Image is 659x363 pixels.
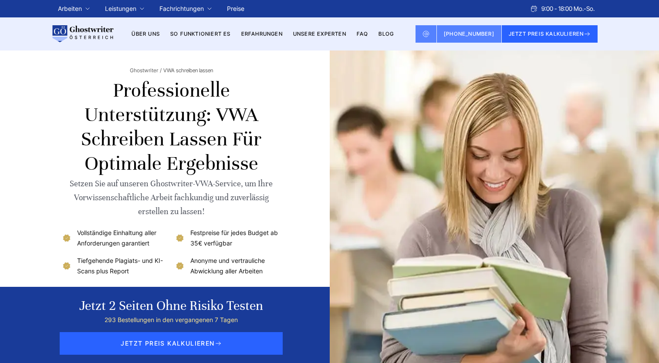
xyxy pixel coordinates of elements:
[61,233,72,243] img: Vollständige Einhaltung aller Anforderungen garantiert
[79,315,263,325] div: 293 Bestellungen in den vergangenen 7 Tagen
[422,30,429,37] img: Email
[379,30,394,37] a: BLOG
[159,3,204,14] a: Fachrichtungen
[241,30,283,37] a: Erfahrungen
[541,3,595,14] span: 9:00 - 18:00 Mo.-So.
[105,3,136,14] a: Leistungen
[170,30,231,37] a: So funktioniert es
[61,255,168,276] li: Tiefgehende Plagiats- und KI-Scans plus Report
[437,25,502,43] a: [PHONE_NUMBER]
[51,25,114,43] img: logo wirschreiben
[175,228,281,249] li: Festpreise für jedes Budget ab 35€ verfügbar
[60,332,283,355] span: JETZT PREIS KALKULIEREN
[61,177,281,218] div: Setzen Sie auf unseren Ghostwriter-VWA-Service, um Ihre Vorwissenschaftliche Arbeit fachkundig un...
[132,30,160,37] a: Über uns
[175,233,185,243] img: Festpreise für jedes Budget ab 35€ verfügbar
[130,67,162,74] a: Ghostwriter
[502,25,598,43] button: JETZT PREIS KALKULIEREN
[61,228,168,249] li: Vollständige Einhaltung aller Anforderungen garantiert
[530,5,538,12] img: Schedule
[357,30,368,37] a: FAQ
[293,30,346,37] a: Unsere Experten
[163,67,213,74] span: VWA schreiben lassen
[61,261,72,271] img: Tiefgehende Plagiats- und KI-Scans plus Report
[58,3,82,14] a: Arbeiten
[61,78,281,176] h1: Professionelle Unterstützung: VWA schreiben lassen für optimale Ergebnisse
[175,255,281,276] li: Anonyme und vertrauliche Abwicklung aller Arbeiten
[175,261,185,271] img: Anonyme und vertrauliche Abwicklung aller Arbeiten
[79,297,263,315] div: Jetzt 2 Seiten ohne Risiko testen
[227,5,244,12] a: Preise
[444,30,494,37] span: [PHONE_NUMBER]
